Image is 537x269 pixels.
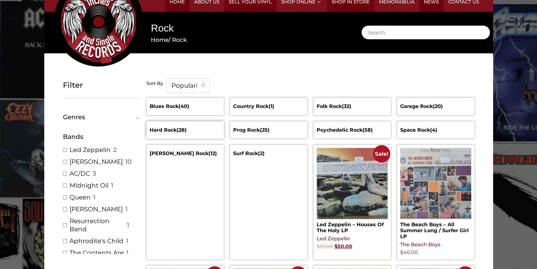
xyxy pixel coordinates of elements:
[260,127,270,133] mark: (25)
[113,146,117,154] span: 2
[150,148,221,159] a: Visit product category Stoner Rock
[233,101,304,112] h2: Country Rock
[400,148,471,219] img: The Beach Boys – All Summer Long / Surfer Girl LP
[400,249,418,255] bdi: 40.00
[126,237,128,245] span: 1
[400,101,471,112] a: Visit product category Garage Rock
[317,125,388,135] a: Visit product category Psychedelic Rock
[150,148,221,159] h2: [PERSON_NAME] Rock
[317,243,333,249] bdi: 55.00
[317,125,388,135] h2: Psychedelic Rock
[93,169,96,178] span: 3
[433,103,443,109] mark: (20)
[70,193,91,201] a: Queen
[362,26,490,39] input: Search
[400,148,471,240] a: The Beach Boys – All Summer Long / Surfer Girl LP
[362,127,373,133] mark: (58)
[233,101,304,112] a: Visit product category Country Rock
[317,148,388,233] a: Sale! Led Zeppelin – Houses Of The Holy LP
[400,242,440,247] a: The Beach Boys
[317,236,350,242] a: Led Zeppelin
[63,114,137,120] span: Genres
[317,148,388,219] img: Led Zeppelin – Houses Of The Holy LP
[233,125,304,135] a: Visit product category Prog Rock
[334,243,338,249] span: $
[150,101,221,112] a: Visit product category Blues Rock
[150,101,221,112] h2: Blues Rock
[93,193,95,201] span: 1
[373,145,390,162] span: Sale!
[269,103,274,109] mark: (1)
[151,36,169,43] a: Home
[70,217,124,233] a: Resurrection Band
[70,158,123,166] a: [PERSON_NAME]
[70,205,123,213] a: [PERSON_NAME]
[127,221,129,229] span: 1
[150,125,221,135] h2: Hard Rock
[179,103,189,109] mark: (40)
[258,150,265,156] mark: (2)
[125,158,132,166] span: 10
[317,101,388,112] a: Visit product category Folk Rock
[430,127,437,133] mark: (4)
[317,219,388,233] h2: Led Zeppelin – Houses Of The Holy LP
[400,125,471,135] a: Visit product category Space Rock
[233,148,304,159] a: Visit product category Surf Rock
[63,81,140,90] h5: Filter
[70,181,108,189] a: Midnight Oil
[70,249,124,257] a: The Contents Are
[70,146,111,154] a: Led Zeppelin
[125,205,127,213] span: 1
[151,36,343,44] nav: Breadcrumb
[209,150,217,156] mark: (12)
[233,148,304,159] h2: Surf Rock
[63,114,140,120] button: Genres
[400,219,471,240] h2: The Beach Boys – All Summer Long / Surfer Girl LP
[342,103,351,109] mark: (32)
[334,243,352,249] bdi: 50.00
[70,237,123,245] a: Aphrodite's Child
[70,169,90,178] a: AC/DC
[166,78,210,93] span: Popularity
[177,127,187,133] mark: (28)
[146,81,163,86] h5: Sort By
[400,249,403,255] span: $
[63,132,140,141] div: Bands
[317,243,320,249] span: $
[126,249,128,257] span: 1
[317,101,388,112] h2: Folk Rock
[150,125,221,135] a: Visit product category Hard Rock
[111,181,113,189] span: 1
[400,125,471,135] h2: Space Rock
[233,125,304,135] h2: Prog Rock
[400,101,471,112] h2: Garage Rock
[151,21,343,35] h1: Rock
[166,79,209,92] span: Popularity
